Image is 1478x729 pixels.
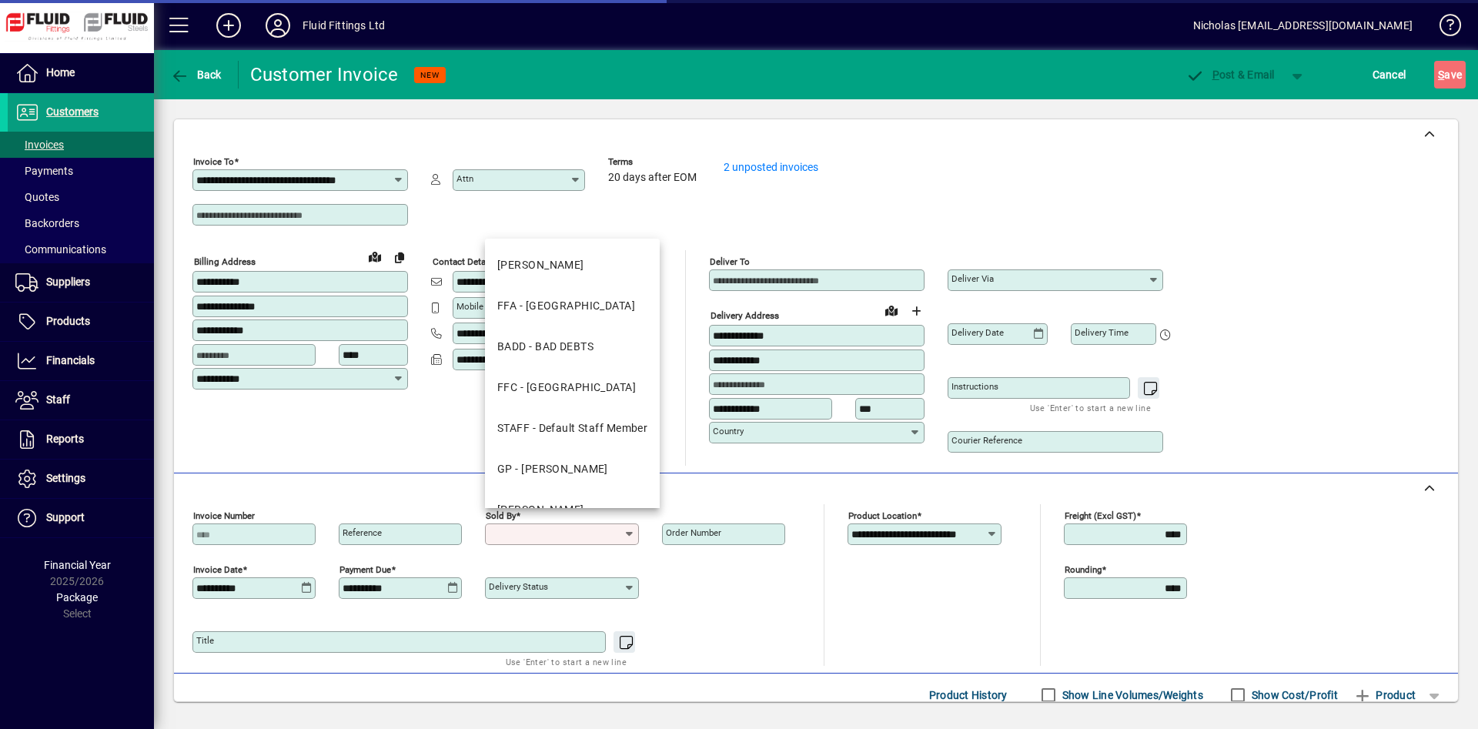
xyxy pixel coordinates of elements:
[456,173,473,184] mat-label: Attn
[497,420,647,436] div: STAFF - Default Staff Member
[497,298,635,314] div: FFA - [GEOGRAPHIC_DATA]
[387,245,412,269] button: Copy to Delivery address
[56,591,98,604] span: Package
[1065,564,1102,575] mat-label: Rounding
[204,12,253,39] button: Add
[485,367,660,408] mat-option: FFC - Christchurch
[1353,683,1416,707] span: Product
[1249,687,1338,703] label: Show Cost/Profit
[1059,687,1203,703] label: Show Line Volumes/Weights
[904,299,928,323] button: Choose address
[485,449,660,490] mat-option: GP - Grant Petersen
[46,315,90,327] span: Products
[170,69,222,81] span: Back
[8,263,154,302] a: Suppliers
[485,490,660,530] mat-option: JJ - JENI
[46,276,90,288] span: Suppliers
[951,327,1004,338] mat-label: Delivery date
[8,54,154,92] a: Home
[489,581,548,592] mat-label: Delivery status
[497,339,594,355] div: BADD - BAD DEBTS
[1065,510,1136,521] mat-label: Freight (excl GST)
[951,381,998,392] mat-label: Instructions
[713,426,744,436] mat-label: Country
[1030,399,1151,416] mat-hint: Use 'Enter' to start a new line
[485,286,660,326] mat-option: FFA - Auckland
[46,511,85,523] span: Support
[8,184,154,210] a: Quotes
[497,257,584,273] div: [PERSON_NAME]
[166,61,226,89] button: Back
[303,13,385,38] div: Fluid Fittings Ltd
[193,510,255,521] mat-label: Invoice number
[485,326,660,367] mat-option: BADD - BAD DEBTS
[1185,69,1275,81] span: ost & Email
[710,256,750,267] mat-label: Deliver To
[15,165,73,177] span: Payments
[196,635,214,646] mat-label: Title
[1212,69,1219,81] span: P
[8,303,154,341] a: Products
[8,499,154,537] a: Support
[724,161,818,173] a: 2 unposted invoices
[363,244,387,269] a: View on map
[420,70,440,80] span: NEW
[8,342,154,380] a: Financials
[1434,61,1466,89] button: Save
[8,420,154,459] a: Reports
[506,653,627,670] mat-hint: Use 'Enter' to start a new line
[666,527,721,538] mat-label: Order number
[486,510,516,521] mat-label: Sold by
[15,191,59,203] span: Quotes
[951,435,1022,446] mat-label: Courier Reference
[8,158,154,184] a: Payments
[485,408,660,449] mat-option: STAFF - Default Staff Member
[46,105,99,118] span: Customers
[848,510,917,521] mat-label: Product location
[951,273,994,284] mat-label: Deliver via
[250,62,399,87] div: Customer Invoice
[15,243,106,256] span: Communications
[46,433,84,445] span: Reports
[1438,69,1444,81] span: S
[193,156,234,167] mat-label: Invoice To
[923,681,1014,709] button: Product History
[1438,62,1462,87] span: ave
[253,12,303,39] button: Profile
[193,564,242,575] mat-label: Invoice date
[1346,681,1423,709] button: Product
[1428,3,1459,53] a: Knowledge Base
[1178,61,1282,89] button: Post & Email
[154,61,239,89] app-page-header-button: Back
[497,502,584,518] div: [PERSON_NAME]
[46,66,75,79] span: Home
[497,380,636,396] div: FFC - [GEOGRAPHIC_DATA]
[485,245,660,286] mat-option: AG - ADAM
[929,683,1008,707] span: Product History
[879,298,904,323] a: View on map
[15,217,79,229] span: Backorders
[497,461,608,477] div: GP - [PERSON_NAME]
[8,381,154,420] a: Staff
[8,460,154,498] a: Settings
[1193,13,1413,38] div: Nicholas [EMAIL_ADDRESS][DOMAIN_NAME]
[608,172,697,184] span: 20 days after EOM
[46,393,70,406] span: Staff
[46,472,85,484] span: Settings
[1373,62,1406,87] span: Cancel
[343,527,382,538] mat-label: Reference
[46,354,95,366] span: Financials
[8,132,154,158] a: Invoices
[456,301,483,312] mat-label: Mobile
[339,564,391,575] mat-label: Payment due
[1369,61,1410,89] button: Cancel
[1075,327,1129,338] mat-label: Delivery time
[15,139,64,151] span: Invoices
[8,236,154,263] a: Communications
[8,210,154,236] a: Backorders
[44,559,111,571] span: Financial Year
[608,157,701,167] span: Terms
